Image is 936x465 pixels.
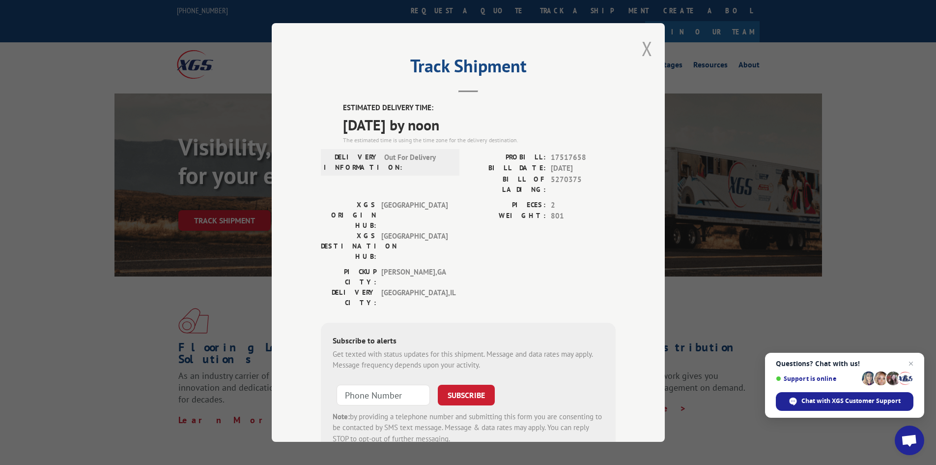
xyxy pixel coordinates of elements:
[337,385,430,405] input: Phone Number
[321,267,376,287] label: PICKUP CITY:
[905,358,917,370] span: Close chat
[468,174,546,195] label: BILL OF LADING:
[895,426,924,455] div: Open chat
[438,385,495,405] button: SUBSCRIBE
[343,102,616,114] label: ESTIMATED DELIVERY TIME:
[551,163,616,174] span: [DATE]
[776,360,913,368] span: Questions? Chat with us!
[343,136,616,145] div: The estimated time is using the time zone for the delivery destination.
[801,397,901,405] span: Chat with XGS Customer Support
[381,287,448,308] span: [GEOGRAPHIC_DATA] , IL
[321,200,376,231] label: XGS ORIGIN HUB:
[776,375,858,382] span: Support is online
[381,267,448,287] span: [PERSON_NAME] , GA
[551,200,616,211] span: 2
[333,335,604,349] div: Subscribe to alerts
[551,211,616,222] span: 801
[333,412,350,421] strong: Note:
[321,59,616,78] h2: Track Shipment
[468,152,546,163] label: PROBILL:
[343,114,616,136] span: [DATE] by noon
[321,231,376,262] label: XGS DESTINATION HUB:
[468,163,546,174] label: BILL DATE:
[381,231,448,262] span: [GEOGRAPHIC_DATA]
[381,200,448,231] span: [GEOGRAPHIC_DATA]
[468,211,546,222] label: WEIGHT:
[384,152,451,173] span: Out For Delivery
[551,174,616,195] span: 5270375
[468,200,546,211] label: PIECES:
[551,152,616,163] span: 17517658
[333,411,604,445] div: by providing a telephone number and submitting this form you are consenting to be contacted by SM...
[324,152,379,173] label: DELIVERY INFORMATION:
[321,287,376,308] label: DELIVERY CITY:
[642,35,652,62] button: Close modal
[776,392,913,411] div: Chat with XGS Customer Support
[333,349,604,371] div: Get texted with status updates for this shipment. Message and data rates may apply. Message frequ...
